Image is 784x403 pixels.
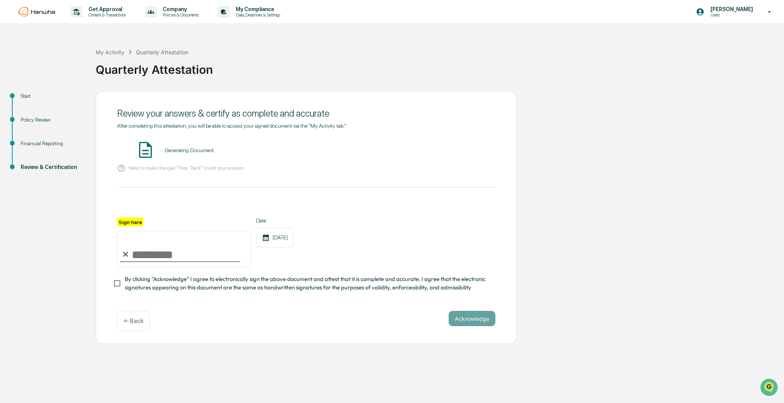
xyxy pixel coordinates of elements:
[21,92,83,100] div: Start
[96,57,780,76] div: Quarterly Attestation
[449,311,495,326] button: Acknowledge
[56,97,62,103] div: 🗄️
[76,130,93,135] span: Pylon
[52,93,98,107] a: 🗄️Attestations
[157,12,203,18] p: Policies & Documents
[82,6,130,12] p: Get Approval
[124,317,144,325] p: ← Back
[5,108,51,122] a: 🔎Data Lookup
[26,66,97,72] div: We're available if you need us!
[125,275,489,292] span: By clicking "Acknowledge" I agree to electronically sign the above document and attest that it is...
[117,123,346,129] span: After completing this attestation, you will be able to access your signed document via the "My Ac...
[26,58,126,66] div: Start new chat
[15,96,49,104] span: Preclearance
[54,129,93,135] a: Powered byPylon
[96,49,124,55] div: My Activity
[15,111,48,119] span: Data Lookup
[117,108,495,119] div: Review your answers & certify as complete and accurate
[8,16,139,28] p: How can we help?
[63,96,95,104] span: Attestations
[157,6,203,12] p: Company
[130,61,139,70] button: Start new chat
[165,147,214,153] div: Generating Document
[8,112,14,118] div: 🔎
[8,58,21,72] img: 1746055101610-c473b297-6a78-478c-a979-82029cc54cd1
[230,6,284,12] p: My Compliance
[21,116,83,124] div: Policy Review
[136,49,188,55] div: Quarterly Attestation
[21,140,83,148] div: Financial Reporting
[5,93,52,107] a: 🖐️Preclearance
[18,7,55,17] img: logo
[21,163,83,171] div: Review & Certification
[256,218,294,224] label: Date
[230,12,284,18] p: Data, Deadlines & Settings
[704,12,757,18] p: Users
[704,6,757,12] p: [PERSON_NAME]
[136,140,155,159] img: Document Icon
[82,12,130,18] p: Content & Transactions
[129,165,243,171] p: Need to make changes? Press "Back" to edit your answers
[759,378,780,398] iframe: Open customer support
[8,97,14,103] div: 🖐️
[256,228,294,247] div: [DATE]
[117,218,143,226] label: Sign here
